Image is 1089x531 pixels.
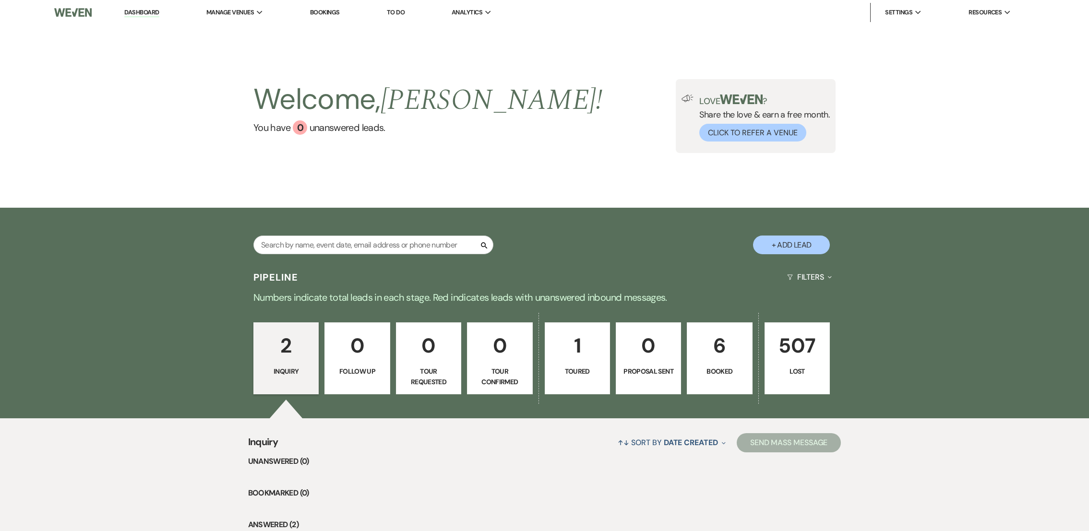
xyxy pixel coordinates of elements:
div: 0 [293,120,307,135]
button: + Add Lead [753,236,830,254]
h3: Pipeline [253,271,299,284]
p: 0 [473,330,526,362]
span: [PERSON_NAME] ! [381,78,602,122]
img: Weven Logo [54,2,91,23]
li: Unanswered (0) [248,455,841,468]
p: Love ? [699,94,830,106]
a: Bookings [310,8,340,16]
p: Proposal Sent [622,366,675,377]
p: Tour Requested [402,366,455,388]
p: 0 [331,330,383,362]
a: 2Inquiry [253,322,319,394]
p: 0 [622,330,675,362]
p: Booked [693,366,746,377]
li: Bookmarked (0) [248,487,841,499]
a: 507Lost [765,322,830,394]
div: Share the love & earn a free month. [694,94,830,142]
a: To Do [387,8,405,16]
p: 6 [693,330,746,362]
a: 0Follow Up [324,322,390,394]
span: Resources [969,8,1002,17]
a: 1Toured [545,322,610,394]
span: ↑↓ [618,437,629,448]
p: Follow Up [331,366,383,377]
p: Toured [551,366,604,377]
h2: Welcome, [253,79,602,120]
p: 0 [402,330,455,362]
span: Analytics [452,8,482,17]
span: Inquiry [248,435,278,455]
a: Dashboard [124,8,159,17]
a: 0Proposal Sent [616,322,681,394]
button: Click to Refer a Venue [699,124,806,142]
p: Inquiry [260,366,312,377]
span: Manage Venues [206,8,254,17]
a: 0Tour Requested [396,322,461,394]
p: 507 [771,330,824,362]
span: Settings [885,8,912,17]
p: 2 [260,330,312,362]
button: Filters [783,264,836,290]
p: Numbers indicate total leads in each stage. Red indicates leads with unanswered inbound messages. [199,290,890,305]
p: 1 [551,330,604,362]
img: loud-speaker-illustration.svg [682,94,694,102]
a: 0Tour Confirmed [467,322,532,394]
p: Lost [771,366,824,377]
p: Tour Confirmed [473,366,526,388]
a: 6Booked [687,322,752,394]
li: Answered (2) [248,519,841,531]
input: Search by name, event date, email address or phone number [253,236,493,254]
a: You have 0 unanswered leads. [253,120,602,135]
button: Send Mass Message [737,433,841,452]
img: weven-logo-green.svg [720,94,763,104]
button: Sort By Date Created [614,430,729,455]
span: Date Created [664,437,718,448]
